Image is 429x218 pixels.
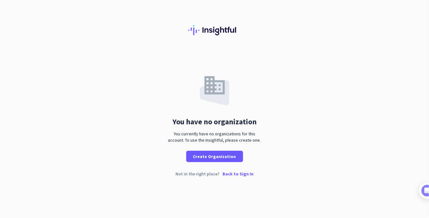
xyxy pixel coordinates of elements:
button: Create Organization [186,151,243,162]
div: You currently have no organizations for this account. To use the Insightful, please create one. [166,131,264,143]
div: You have no organization [172,118,257,126]
img: Insightful [188,25,241,35]
p: Back to Sign In [223,172,253,176]
span: Create Organization [193,153,236,160]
